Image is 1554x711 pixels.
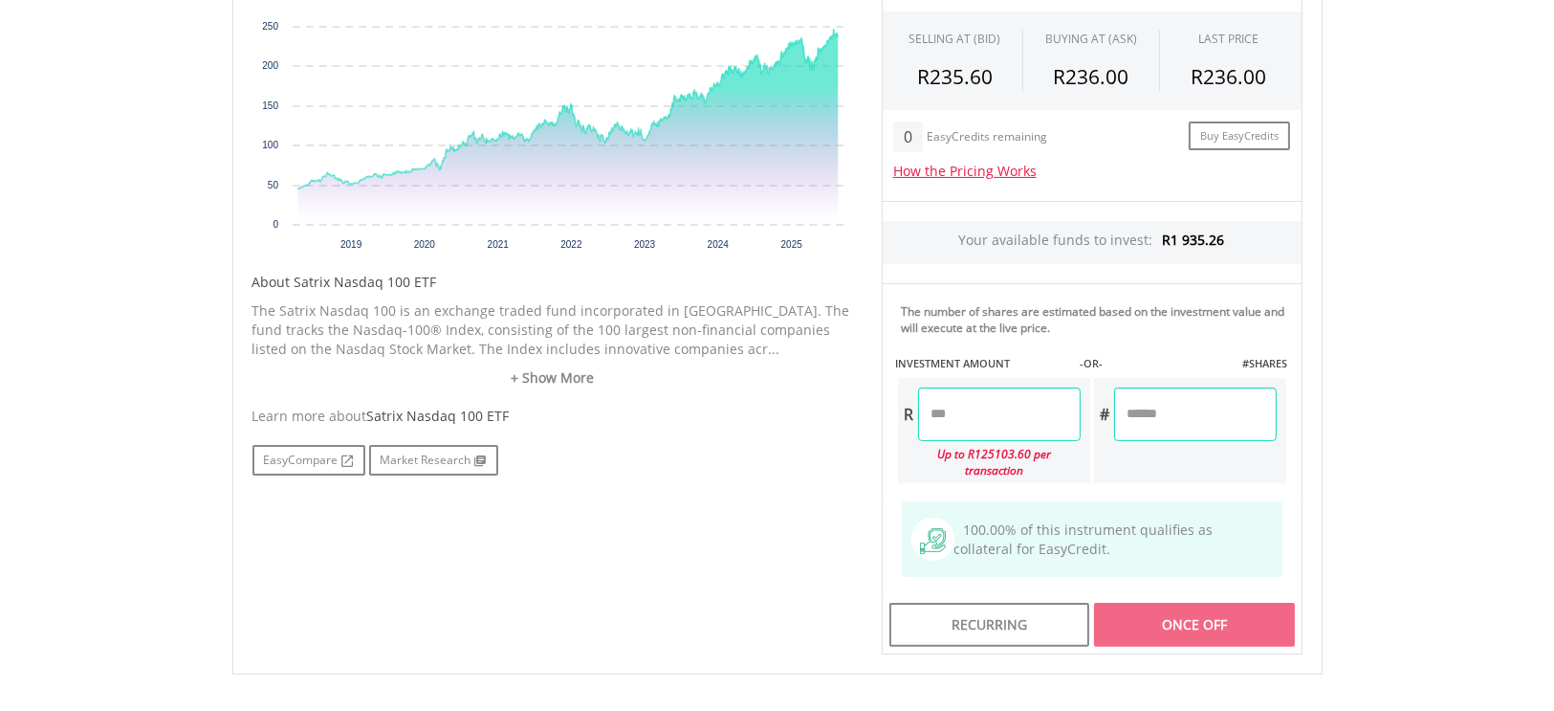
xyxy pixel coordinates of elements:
[908,31,1000,47] div: SELLING AT (BID)
[340,239,362,250] text: 2019
[252,368,853,388] a: + Show More
[369,445,498,476] a: Market Research
[1242,356,1287,371] label: #SHARES
[920,528,946,554] img: collateral-qualifying-green.svg
[954,521,1214,558] span: 100.00% of this instrument qualifies as collateral for EasyCredit.
[1045,31,1137,47] span: BUYING AT (ASK)
[1189,122,1290,151] a: Buy EasyCredits
[262,140,278,150] text: 100
[707,239,729,250] text: 2024
[902,303,1294,336] div: The number of shares are estimated based on the investment value and will execute at the live price.
[267,180,278,190] text: 50
[917,63,993,90] span: R235.60
[367,407,510,425] span: Satrix Nasdaq 100 ETF
[893,122,923,152] div: 0
[273,219,278,230] text: 0
[889,603,1089,647] div: Recurring
[780,239,802,250] text: 2025
[898,441,1081,483] div: Up to R125103.60 per transaction
[893,162,1037,180] a: How the Pricing Works
[252,273,853,292] h5: About Satrix Nasdaq 100 ETF
[1094,603,1294,647] div: Once Off
[883,221,1302,264] div: Your available funds to invest:
[560,239,582,250] text: 2022
[252,301,853,359] p: The Satrix Nasdaq 100 is an exchange traded fund incorporated in [GEOGRAPHIC_DATA]. The fund trac...
[252,445,365,476] a: EasyCompare
[1094,388,1114,441] div: #
[1053,63,1128,90] span: R236.00
[262,21,278,32] text: 250
[262,60,278,71] text: 200
[927,130,1047,146] div: EasyCredits remaining
[1163,231,1225,249] span: R1 935.26
[413,239,435,250] text: 2020
[262,100,278,111] text: 150
[1198,31,1259,47] div: LAST PRICE
[896,356,1011,371] label: INVESTMENT AMOUNT
[898,388,918,441] div: R
[487,239,509,250] text: 2021
[1191,63,1266,90] span: R236.00
[252,407,853,426] div: Learn more about
[1080,356,1103,371] label: -OR-
[633,239,655,250] text: 2023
